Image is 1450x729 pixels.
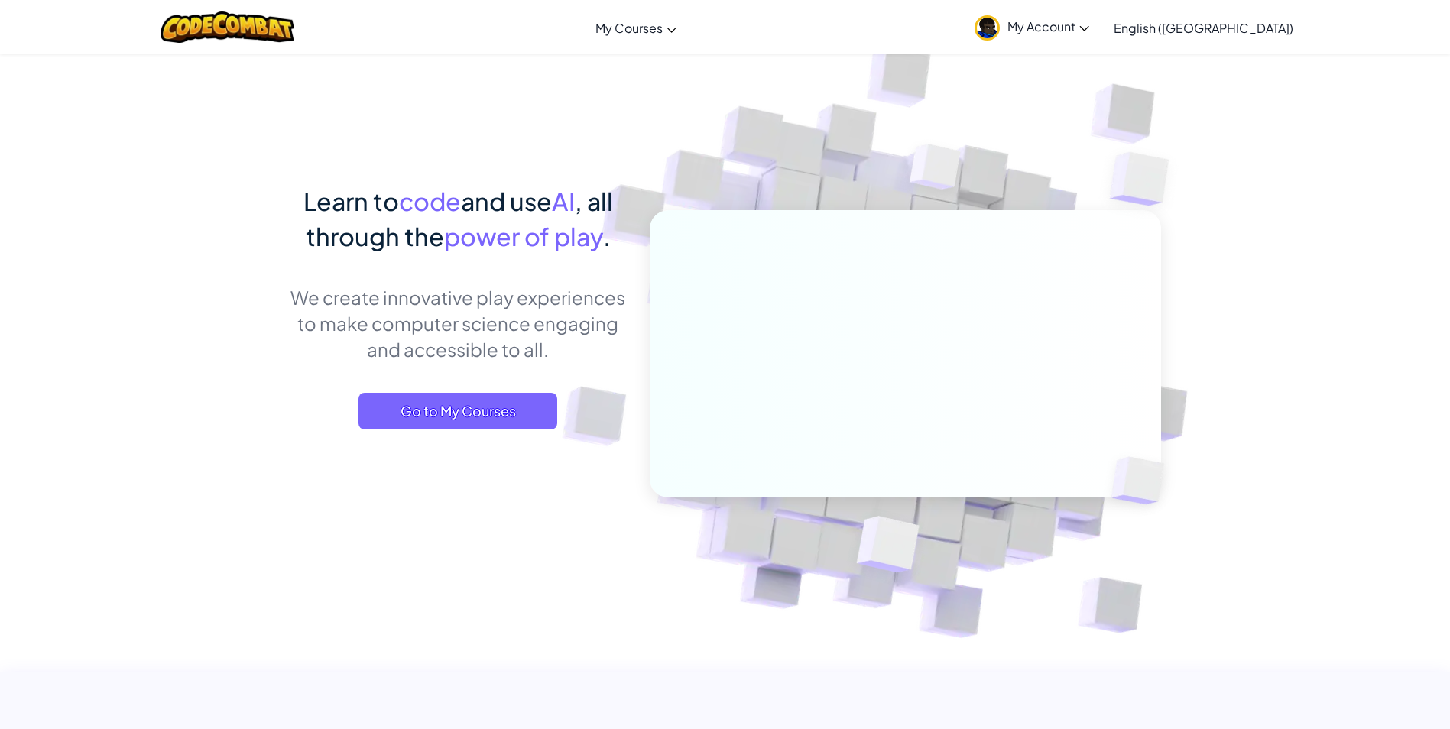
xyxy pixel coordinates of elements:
[967,3,1097,51] a: My Account
[595,20,663,36] span: My Courses
[444,221,603,251] span: power of play
[1079,115,1212,244] img: Overlap cubes
[1106,7,1301,48] a: English ([GEOGRAPHIC_DATA])
[588,7,684,48] a: My Courses
[303,186,399,216] span: Learn to
[161,11,294,43] img: CodeCombat logo
[1085,425,1200,536] img: Overlap cubes
[552,186,575,216] span: AI
[1007,18,1089,34] span: My Account
[358,393,557,429] a: Go to My Courses
[819,484,955,611] img: Overlap cubes
[603,221,611,251] span: .
[881,114,991,228] img: Overlap cubes
[1114,20,1293,36] span: English ([GEOGRAPHIC_DATA])
[399,186,461,216] span: code
[461,186,552,216] span: and use
[290,284,627,362] p: We create innovative play experiences to make computer science engaging and accessible to all.
[975,15,1000,40] img: avatar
